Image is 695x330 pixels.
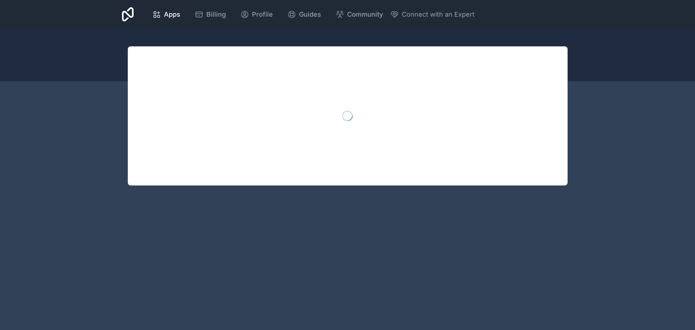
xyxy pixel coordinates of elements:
span: Billing [206,9,226,20]
span: Connect with an Expert [402,9,475,20]
a: Apps [147,7,186,22]
span: Apps [164,9,180,20]
span: Community [347,9,383,20]
a: Community [330,7,389,22]
a: Profile [235,7,279,22]
button: Connect with an Expert [390,9,475,20]
span: Guides [299,9,321,20]
span: Profile [252,9,273,20]
a: Billing [189,7,232,22]
a: Guides [282,7,327,22]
